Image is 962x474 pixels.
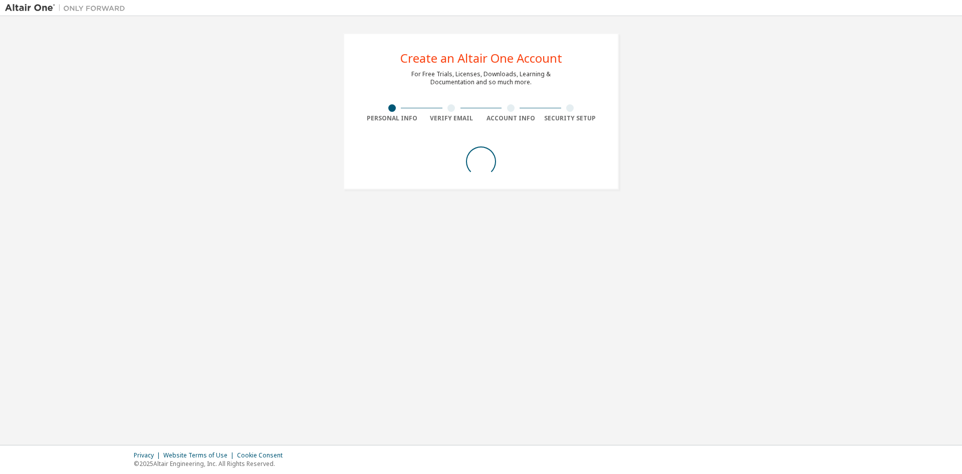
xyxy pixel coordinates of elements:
div: Verify Email [422,114,482,122]
div: For Free Trials, Licenses, Downloads, Learning & Documentation and so much more. [411,70,551,86]
div: Create an Altair One Account [400,52,562,64]
div: Cookie Consent [237,451,289,459]
img: Altair One [5,3,130,13]
div: Personal Info [362,114,422,122]
div: Security Setup [541,114,600,122]
div: Privacy [134,451,163,459]
div: Website Terms of Use [163,451,237,459]
div: Account Info [481,114,541,122]
p: © 2025 Altair Engineering, Inc. All Rights Reserved. [134,459,289,468]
